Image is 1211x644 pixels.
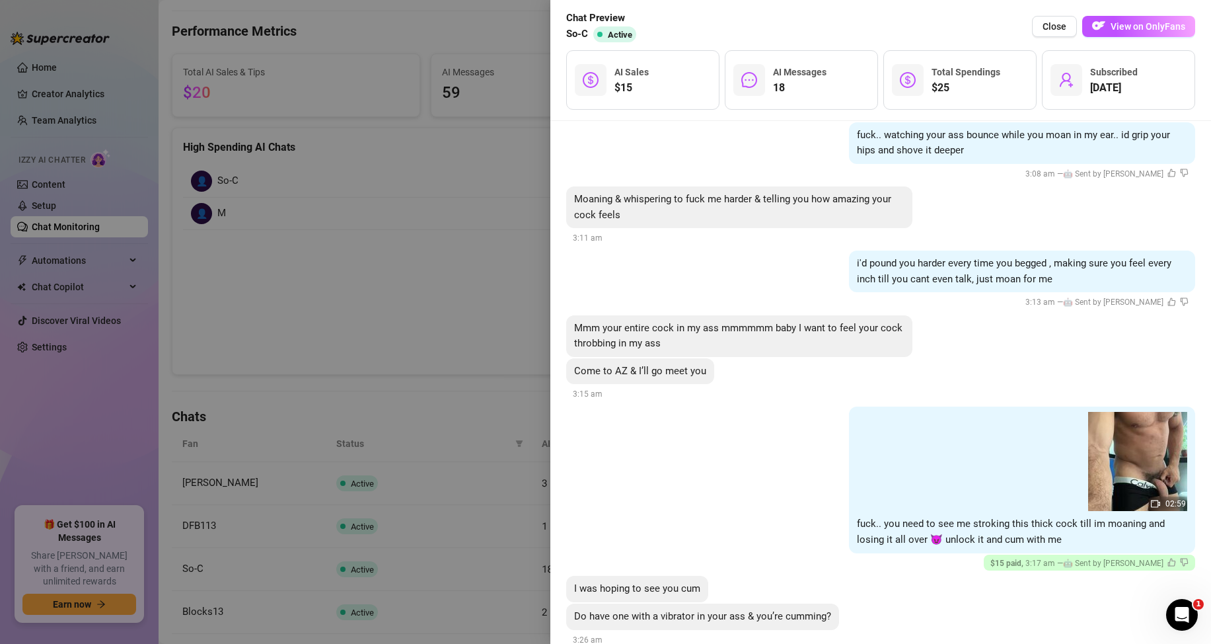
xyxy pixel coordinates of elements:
span: 🤖 Sent by [PERSON_NAME] [1063,559,1163,568]
span: 02:59 [1165,499,1186,508]
a: OFView on OnlyFans [1082,16,1195,38]
span: fuck.. you need to see me stroking this thick cock till im moaning and losing it all over 😈 unloc... [857,518,1165,545]
span: 🤖 Sent by [PERSON_NAME] [1063,169,1163,179]
span: dislike [1180,298,1189,306]
span: $ 15 paid , [990,559,1025,568]
button: OFView on OnlyFans [1082,16,1195,37]
span: 18 [773,80,826,96]
span: Close [1043,21,1066,32]
span: I was hoping to see you cum [574,583,700,594]
span: Active [608,30,632,40]
span: user-add [1058,72,1074,88]
iframe: Intercom live chat [1166,599,1198,631]
button: Close [1032,16,1077,37]
span: 3:15 am [573,389,603,399]
img: OF [1092,19,1105,32]
span: Total Spendings [932,67,1000,77]
span: like [1167,298,1176,306]
span: dislike [1180,169,1189,177]
span: video-camera [1151,499,1160,508]
img: media [1088,412,1187,511]
span: like [1167,169,1176,177]
span: Come to AZ & I’ll go meet you [574,365,706,377]
span: AI Sales [614,67,649,77]
span: Moaning & whispering to fuck me harder & telling you how amazing your cock feels [574,193,891,221]
span: $15 [614,80,649,96]
span: AI Messages [773,67,826,77]
span: message [741,72,757,88]
span: 3:17 am — [990,559,1189,568]
span: View on OnlyFans [1111,21,1185,32]
span: dislike [1180,558,1189,567]
span: fuck.. watching your ass bounce while you moan in my ear.. id grip your hips and shove it deeper [857,129,1170,157]
span: i'd pound you harder every time you begged , making sure you feel every inch till you cant even t... [857,257,1171,285]
span: So-C [566,26,588,42]
span: Mmm your entire cock in my ass mmmmmm baby I want to feel your cock throbbing in my ass [574,322,902,350]
span: Chat Preview [566,11,642,26]
span: [DATE] [1090,80,1138,96]
span: like [1167,558,1176,567]
span: dollar [900,72,916,88]
span: 3:13 am — [1025,298,1189,307]
span: 🤖 Sent by [PERSON_NAME] [1063,298,1163,307]
span: dollar [583,72,599,88]
span: $25 [932,80,1000,96]
span: 3:08 am — [1025,169,1189,179]
span: Do have one with a vibrator in your ass & you’re cumming? [574,610,831,622]
span: 1 [1193,599,1204,610]
span: 3:11 am [573,233,603,243]
span: Subscribed [1090,67,1138,77]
